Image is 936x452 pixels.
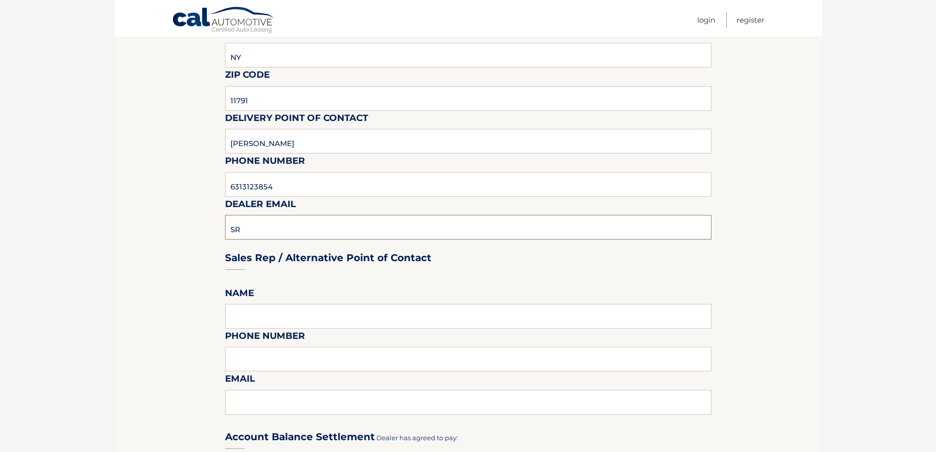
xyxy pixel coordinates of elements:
[172,6,275,35] a: Cal Automotive
[225,197,296,215] label: Dealer Email
[737,12,765,28] a: Register
[225,329,305,347] label: Phone Number
[225,431,375,443] h3: Account Balance Settlement
[225,252,431,264] h3: Sales Rep / Alternative Point of Contact
[225,67,270,86] label: Zip Code
[225,286,254,304] label: Name
[376,434,458,442] span: Dealer has agreed to pay:
[225,111,368,129] label: Delivery Point of Contact
[225,153,305,172] label: Phone Number
[697,12,715,28] a: Login
[225,371,255,390] label: Email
